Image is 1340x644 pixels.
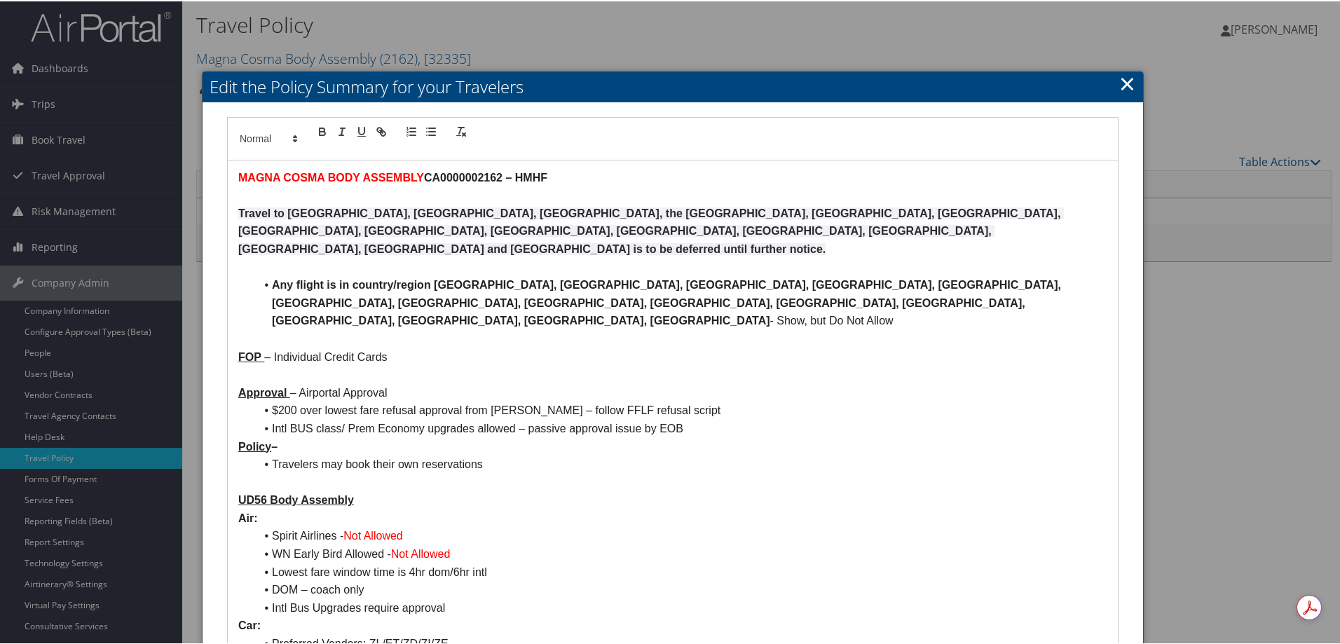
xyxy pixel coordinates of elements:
[391,547,451,559] span: Not Allowed
[238,511,258,523] strong: Air:
[238,350,261,362] u: FOP
[255,544,1107,562] li: WN Early Bird Allowed -
[238,439,278,451] strong: –
[424,170,547,182] strong: CA0000002162 – HMHF
[255,400,1107,418] li: $200 over lowest fare refusal approval from [PERSON_NAME] – follow FFLF refusal script
[203,70,1143,101] h2: Edit the Policy Summary for your Travelers
[238,385,287,397] u: Approval
[255,418,1107,437] li: Intl BUS class/ Prem Economy upgrades allowed – passive approval issue by EOB
[255,275,1107,329] li: - Show, but Do Not Allow
[238,618,261,630] strong: Car:
[1119,68,1135,96] a: Close
[255,454,1107,472] li: Travelers may book their own reservations
[238,383,1107,401] p: – Airportal Approval
[238,493,354,505] u: UD56 Body Assembly
[255,580,1107,598] li: DOM – coach only
[255,598,1107,616] li: Intl Bus Upgrades require approval
[255,562,1107,580] li: Lowest fare window time is 4hr dom/6hr intl
[238,439,271,451] u: Policy
[255,526,1107,544] li: Spirit Airlines -
[487,242,826,254] strong: and [GEOGRAPHIC_DATA] is to be deferred until further notice.
[343,528,403,540] span: Not Allowed
[238,206,1064,254] strong: Travel to [GEOGRAPHIC_DATA], [GEOGRAPHIC_DATA], [GEOGRAPHIC_DATA], the [GEOGRAPHIC_DATA], [GEOGRA...
[272,278,1064,325] strong: Any flight is in country/region [GEOGRAPHIC_DATA], [GEOGRAPHIC_DATA], [GEOGRAPHIC_DATA], [GEOGRAP...
[238,347,1107,365] p: – Individual Credit Cards
[238,170,424,182] strong: MAGNA COSMA BODY ASSEMBLY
